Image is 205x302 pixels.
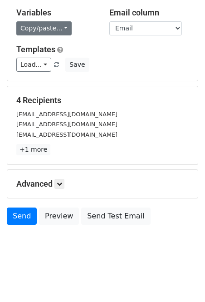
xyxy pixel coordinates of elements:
[16,131,117,138] small: [EMAIL_ADDRESS][DOMAIN_NAME]
[81,208,150,225] a: Send Test Email
[65,58,89,72] button: Save
[16,179,189,189] h5: Advanced
[16,8,96,18] h5: Variables
[160,258,205,302] div: 聊天小组件
[39,208,79,225] a: Preview
[16,121,117,128] small: [EMAIL_ADDRESS][DOMAIN_NAME]
[160,258,205,302] iframe: Chat Widget
[7,208,37,225] a: Send
[16,45,55,54] a: Templates
[16,58,51,72] a: Load...
[16,95,189,105] h5: 4 Recipients
[16,21,72,35] a: Copy/paste...
[109,8,189,18] h5: Email column
[16,111,117,118] small: [EMAIL_ADDRESS][DOMAIN_NAME]
[16,144,50,155] a: +1 more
